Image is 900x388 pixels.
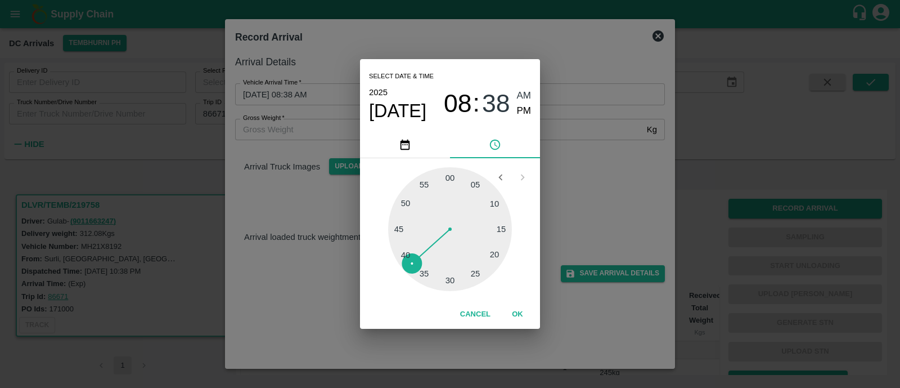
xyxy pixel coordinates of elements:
button: pick time [450,131,540,158]
span: 38 [482,89,510,118]
button: [DATE] [369,100,426,122]
button: PM [517,104,532,119]
button: pick date [360,131,450,158]
span: Select date & time [369,68,434,85]
button: Cancel [456,305,495,324]
span: : [473,88,480,118]
button: 08 [444,88,472,118]
button: AM [517,88,532,104]
button: 38 [482,88,510,118]
button: Open previous view [490,167,511,188]
button: OK [499,305,535,324]
button: 2025 [369,85,388,100]
span: 08 [444,89,472,118]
